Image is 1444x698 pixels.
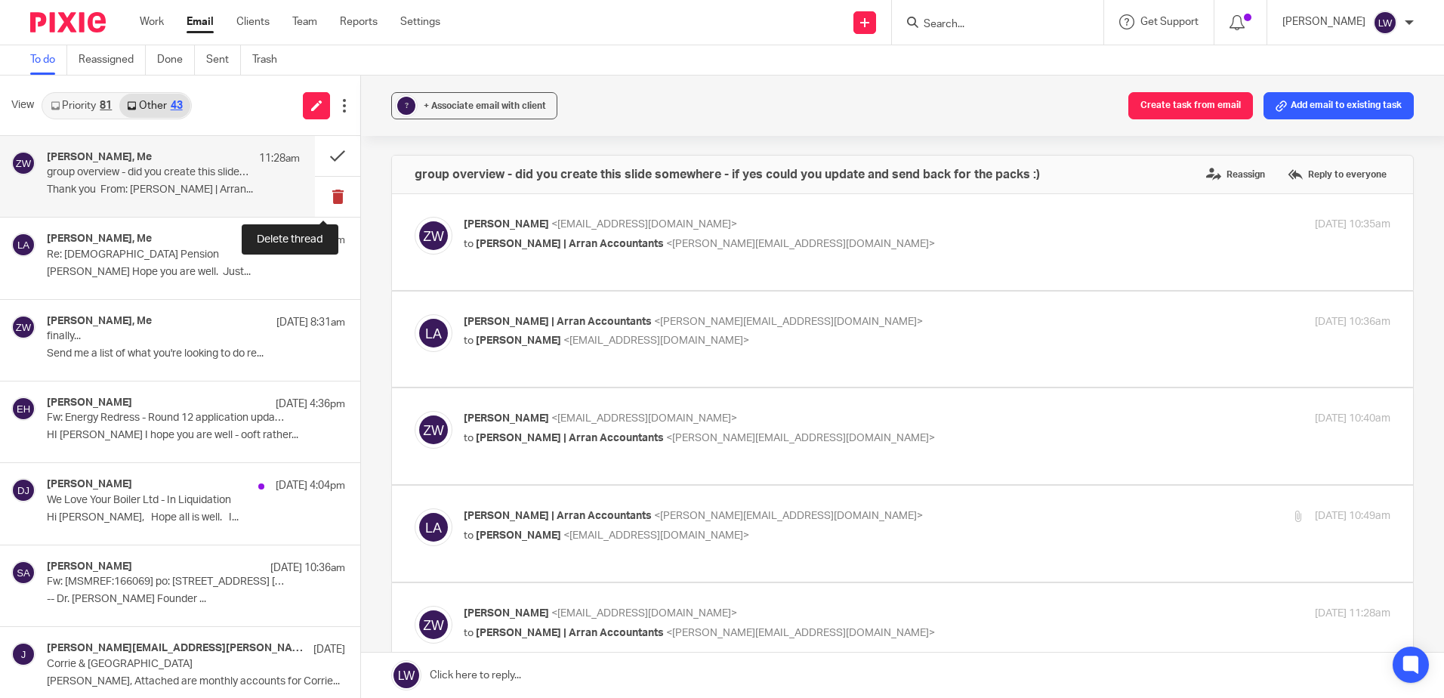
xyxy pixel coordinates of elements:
a: Reassigned [79,45,146,75]
img: svg%3E [11,233,35,257]
label: Reassign [1202,163,1269,186]
p: [DATE] 4:36pm [276,397,345,412]
p: [DATE] 10:35am [1315,217,1390,233]
a: Priority81 [43,94,119,118]
span: <[EMAIL_ADDRESS][DOMAIN_NAME]> [563,530,749,541]
span: View [11,97,34,113]
p: finally... [47,330,285,343]
div: ? [397,97,415,115]
span: <[EMAIL_ADDRESS][DOMAIN_NAME]> [551,608,737,619]
p: [PERSON_NAME] [1282,14,1365,29]
img: svg%3E [11,561,35,585]
span: [PERSON_NAME] [476,335,561,346]
button: Create task from email [1128,92,1253,119]
span: [PERSON_NAME] [464,413,549,424]
span: <[PERSON_NAME][EMAIL_ADDRESS][DOMAIN_NAME]> [666,239,935,249]
h4: [PERSON_NAME][EMAIL_ADDRESS][PERSON_NAME][DOMAIN_NAME] [47,642,306,655]
p: -- Dr. [PERSON_NAME] Founder ... [47,593,345,606]
h4: [PERSON_NAME] [47,478,132,491]
span: [PERSON_NAME] | Arran Accountants [476,433,664,443]
a: Trash [252,45,288,75]
span: [PERSON_NAME] | Arran Accountants [464,317,652,327]
img: svg%3E [415,606,452,644]
img: svg%3E [415,217,452,255]
p: Re: [DEMOGRAPHIC_DATA] Pension [47,249,285,261]
span: <[EMAIL_ADDRESS][DOMAIN_NAME]> [551,413,737,424]
a: Work [140,14,164,29]
input: Search [922,18,1058,32]
p: [DATE] 11:28am [1315,606,1390,622]
p: [DATE] 10:36am [1315,314,1390,330]
span: to [464,530,474,541]
a: Other43 [119,94,190,118]
p: [DATE] 4:04pm [276,478,345,493]
p: [PERSON_NAME] Hope you are well. Just... [47,266,345,279]
span: [PERSON_NAME] | Arran Accountants [476,628,664,638]
span: to [464,335,474,346]
a: Done [157,45,195,75]
a: Email [187,14,214,29]
p: group overview - did you create this slide somewhere - if yes could you update and send back for ... [47,166,249,179]
a: To do [30,45,67,75]
button: ? + Associate email with client [391,92,557,119]
img: svg%3E [11,151,35,175]
p: 11:28am [259,151,300,166]
span: <[EMAIL_ADDRESS][DOMAIN_NAME]> [563,335,749,346]
span: [PERSON_NAME] [464,608,549,619]
p: Send me a list of what you're looking to do re... [47,347,345,360]
h4: group overview - did you create this slide somewhere - if yes could you update and send back for ... [415,167,1040,182]
span: [PERSON_NAME] [476,530,561,541]
div: 81 [100,100,112,111]
span: [PERSON_NAME] | Arran Accountants [476,239,664,249]
p: [DATE] 10:49am [1315,508,1390,524]
img: svg%3E [11,397,35,421]
a: Settings [400,14,440,29]
p: [DATE] 10:36am [270,561,345,576]
p: [DATE] [313,642,345,657]
span: <[EMAIL_ADDRESS][DOMAIN_NAME]> [551,219,737,230]
h4: [PERSON_NAME], Me [47,151,152,164]
div: 43 [171,100,183,111]
a: Sent [206,45,241,75]
p: HI [PERSON_NAME] I hope you are well - ooft rather... [47,429,345,442]
p: Fw: [MSMREF:166069] po: [STREET_ADDRESS] [HOMES006/0005] [47,576,285,588]
p: We Love Your Boiler Ltd - In Liquidation [47,494,285,507]
p: Hi [PERSON_NAME], Hope all is well. I... [47,511,345,524]
img: Pixie [30,12,106,32]
span: <[PERSON_NAME][EMAIL_ADDRESS][DOMAIN_NAME]> [666,628,935,638]
span: <[PERSON_NAME][EMAIL_ADDRESS][DOMAIN_NAME]> [666,433,935,443]
h4: [PERSON_NAME] [47,561,132,573]
a: Team [292,14,317,29]
span: Get Support [1140,17,1199,27]
a: Clients [236,14,270,29]
button: Add email to existing task [1263,92,1414,119]
p: [DATE] 10:40am [1315,411,1390,427]
span: [PERSON_NAME] | Arran Accountants [464,511,652,521]
span: [PERSON_NAME] [464,219,549,230]
h4: [PERSON_NAME] [47,397,132,409]
span: to [464,239,474,249]
img: svg%3E [11,478,35,502]
span: <[PERSON_NAME][EMAIL_ADDRESS][DOMAIN_NAME]> [654,511,923,521]
p: Thank you From: [PERSON_NAME] | Arran... [47,184,300,196]
p: [PERSON_NAME], Attached are monthly accounts for Corrie... [47,675,345,688]
img: svg%3E [415,508,452,546]
img: svg%3E [11,642,35,666]
p: Fw: Energy Redress - Round 12 application update - FEL [GEOGRAPHIC_DATA] [47,412,285,425]
h4: [PERSON_NAME], Me [47,233,152,246]
img: svg%3E [11,315,35,339]
h4: [PERSON_NAME], Me [47,315,152,328]
span: <[PERSON_NAME][EMAIL_ADDRESS][DOMAIN_NAME]> [654,317,923,327]
span: to [464,628,474,638]
img: svg%3E [1373,11,1397,35]
p: Corrie & [GEOGRAPHIC_DATA] [47,658,285,671]
span: to [464,433,474,443]
p: [DATE] 3:15pm [276,233,345,248]
a: Reports [340,14,378,29]
label: Reply to everyone [1284,163,1390,186]
span: + Associate email with client [424,101,546,110]
img: svg%3E [415,314,452,352]
p: [DATE] 8:31am [276,315,345,330]
img: svg%3E [415,411,452,449]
